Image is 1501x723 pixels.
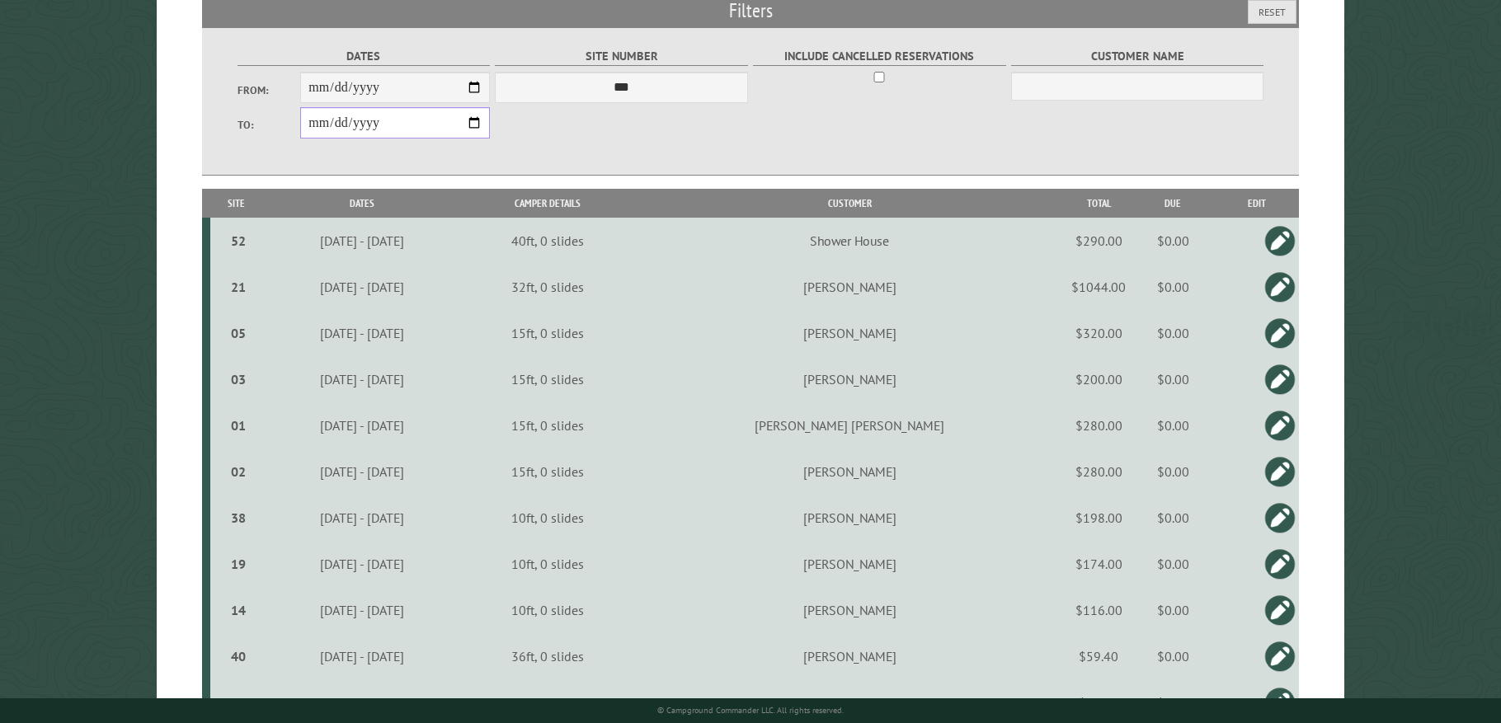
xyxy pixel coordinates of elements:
[217,417,261,434] div: 01
[633,541,1066,587] td: [PERSON_NAME]
[1066,189,1132,218] th: Total
[263,189,461,218] th: Dates
[1066,218,1132,264] td: $290.00
[461,218,633,264] td: 40ft, 0 slides
[461,495,633,541] td: 10ft, 0 slides
[657,705,844,716] small: © Campground Commander LLC. All rights reserved.
[266,509,459,526] div: [DATE] - [DATE]
[461,189,633,218] th: Camper Details
[633,264,1066,310] td: [PERSON_NAME]
[266,232,459,249] div: [DATE] - [DATE]
[1066,541,1132,587] td: $174.00
[217,325,261,341] div: 05
[633,587,1066,633] td: [PERSON_NAME]
[238,117,301,133] label: To:
[266,279,459,295] div: [DATE] - [DATE]
[1066,448,1132,495] td: $280.00
[217,648,261,664] div: 40
[266,371,459,387] div: [DATE] - [DATE]
[1132,356,1215,402] td: $0.00
[1132,495,1215,541] td: $0.00
[1215,189,1300,218] th: Edit
[266,325,459,341] div: [DATE] - [DATE]
[633,495,1066,541] td: [PERSON_NAME]
[461,402,633,448] td: 15ft, 0 slides
[217,279,261,295] div: 21
[1066,495,1132,541] td: $198.00
[1132,402,1215,448] td: $0.00
[1132,264,1215,310] td: $0.00
[633,218,1066,264] td: Shower House
[217,463,261,480] div: 02
[461,633,633,679] td: 36ft, 0 slides
[1066,310,1132,356] td: $320.00
[753,47,1005,66] label: Include Cancelled Reservations
[210,189,264,218] th: Site
[633,633,1066,679] td: [PERSON_NAME]
[633,448,1066,495] td: [PERSON_NAME]
[1132,448,1215,495] td: $0.00
[461,587,633,633] td: 10ft, 0 slides
[1066,264,1132,310] td: $1044.00
[217,556,261,572] div: 19
[266,417,459,434] div: [DATE] - [DATE]
[217,509,261,526] div: 38
[1066,633,1132,679] td: $59.40
[266,602,459,618] div: [DATE] - [DATE]
[217,371,261,387] div: 03
[633,189,1066,218] th: Customer
[1132,189,1215,218] th: Due
[495,47,747,66] label: Site Number
[461,541,633,587] td: 10ft, 0 slides
[633,356,1066,402] td: [PERSON_NAME]
[238,82,301,98] label: From:
[1132,541,1215,587] td: $0.00
[217,694,261,711] div: 36
[461,264,633,310] td: 32ft, 0 slides
[1132,633,1215,679] td: $0.00
[1132,218,1215,264] td: $0.00
[266,694,459,711] div: [DATE] - [DATE]
[217,602,261,618] div: 14
[266,463,459,480] div: [DATE] - [DATE]
[1132,310,1215,356] td: $0.00
[461,310,633,356] td: 15ft, 0 slides
[266,648,459,664] div: [DATE] - [DATE]
[266,556,459,572] div: [DATE] - [DATE]
[1066,402,1132,448] td: $280.00
[1132,587,1215,633] td: $0.00
[633,310,1066,356] td: [PERSON_NAME]
[1066,356,1132,402] td: $200.00
[461,356,633,402] td: 15ft, 0 slides
[1011,47,1263,66] label: Customer Name
[238,47,490,66] label: Dates
[1066,587,1132,633] td: $116.00
[633,402,1066,448] td: [PERSON_NAME] [PERSON_NAME]
[217,232,261,249] div: 52
[461,448,633,495] td: 15ft, 0 slides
